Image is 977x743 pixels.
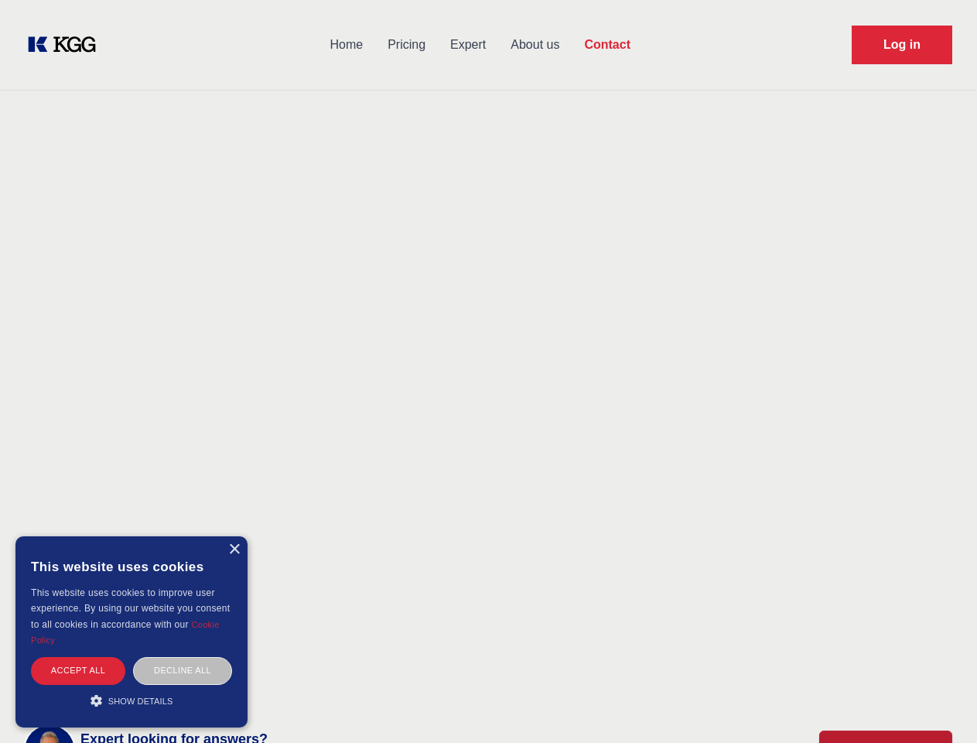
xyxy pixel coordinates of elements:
[317,25,375,65] a: Home
[498,25,572,65] a: About us
[572,25,643,65] a: Contact
[438,25,498,65] a: Expert
[31,620,220,645] a: Cookie Policy
[108,697,173,706] span: Show details
[31,548,232,585] div: This website uses cookies
[228,544,240,556] div: Close
[31,587,230,630] span: This website uses cookies to improve user experience. By using our website you consent to all coo...
[31,657,125,684] div: Accept all
[133,657,232,684] div: Decline all
[375,25,438,65] a: Pricing
[25,33,108,57] a: KOL Knowledge Platform: Talk to Key External Experts (KEE)
[31,693,232,708] div: Show details
[900,669,977,743] iframe: Chat Widget
[852,26,952,64] a: Request Demo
